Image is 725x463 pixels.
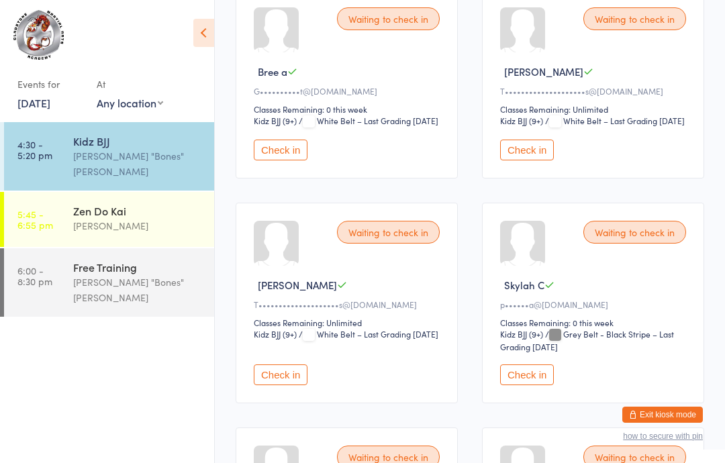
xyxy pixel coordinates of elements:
div: At [97,73,163,95]
time: 6:00 - 8:30 pm [17,265,52,287]
button: Check in [254,140,307,160]
div: Events for [17,73,83,95]
span: / White Belt – Last Grading [DATE] [545,115,685,126]
time: 5:45 - 6:55 pm [17,209,53,230]
button: Check in [500,140,554,160]
span: [PERSON_NAME] [504,64,583,79]
div: Classes Remaining: Unlimited [254,317,444,328]
div: Zen Do Kai [73,203,203,218]
div: Waiting to check in [337,7,440,30]
time: 4:30 - 5:20 pm [17,139,52,160]
div: G•••••••••• [254,85,444,97]
button: Exit kiosk mode [622,407,703,423]
button: how to secure with pin [623,431,703,441]
span: Skylah C [504,278,544,292]
div: Waiting to check in [337,221,440,244]
a: [DATE] [17,95,50,110]
div: Free Training [73,260,203,274]
div: Kidz BJJ [73,134,203,148]
div: Kidz BJJ (9+) [500,115,543,126]
span: [PERSON_NAME] [258,278,337,292]
img: Gladstone Martial Arts Academy [13,10,64,60]
div: [PERSON_NAME] "Bones" [PERSON_NAME] [73,274,203,305]
a: 6:00 -8:30 pmFree Training[PERSON_NAME] "Bones" [PERSON_NAME] [4,248,214,317]
div: [PERSON_NAME] [73,218,203,234]
div: T•••••••••••••••••••• [254,299,444,310]
span: / Grey Belt - Black Stripe – Last Grading [DATE] [500,328,674,352]
div: [PERSON_NAME] "Bones" [PERSON_NAME] [73,148,203,179]
a: 4:30 -5:20 pmKidz BJJ[PERSON_NAME] "Bones" [PERSON_NAME] [4,122,214,191]
span: / White Belt – Last Grading [DATE] [299,328,438,340]
span: Bree a [258,64,287,79]
div: T•••••••••••••••••••• [500,85,690,97]
span: / White Belt – Last Grading [DATE] [299,115,438,126]
div: p•••••• [500,299,690,310]
a: 5:45 -6:55 pmZen Do Kai[PERSON_NAME] [4,192,214,247]
div: Kidz BJJ (9+) [500,328,543,340]
button: Check in [500,364,554,385]
div: Classes Remaining: 0 this week [254,103,444,115]
div: Any location [97,95,163,110]
div: Classes Remaining: 0 this week [500,317,690,328]
button: Check in [254,364,307,385]
div: Classes Remaining: Unlimited [500,103,690,115]
div: Waiting to check in [583,221,686,244]
div: Kidz BJJ (9+) [254,115,297,126]
div: Kidz BJJ (9+) [254,328,297,340]
div: Waiting to check in [583,7,686,30]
